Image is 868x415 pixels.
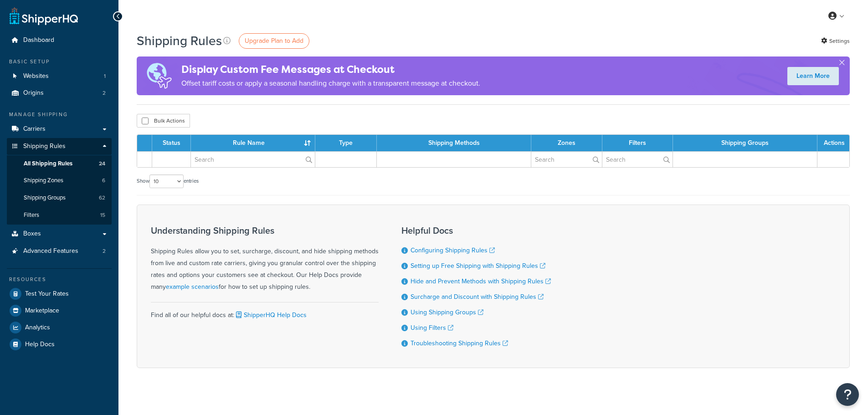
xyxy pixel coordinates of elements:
[7,172,112,189] li: Shipping Zones
[137,32,222,50] h1: Shipping Rules
[7,68,112,85] li: Websites
[7,155,112,172] li: All Shipping Rules
[166,282,219,292] a: example scenarios
[7,207,112,224] a: Filters 15
[673,135,817,151] th: Shipping Groups
[411,292,544,302] a: Surcharge and Discount with Shipping Rules
[23,143,66,150] span: Shipping Rules
[7,302,112,319] a: Marketplace
[25,324,50,332] span: Analytics
[245,36,303,46] span: Upgrade Plan to Add
[137,114,190,128] button: Bulk Actions
[7,138,112,225] li: Shipping Rules
[411,338,508,348] a: Troubleshooting Shipping Rules
[100,211,105,219] span: 15
[137,174,199,188] label: Show entries
[602,135,673,151] th: Filters
[411,277,551,286] a: Hide and Prevent Methods with Shipping Rules
[7,276,112,283] div: Resources
[787,67,839,85] a: Learn More
[191,152,315,167] input: Search
[102,177,105,184] span: 6
[7,138,112,155] a: Shipping Rules
[152,135,191,151] th: Status
[191,135,315,151] th: Rule Name
[7,319,112,336] a: Analytics
[401,225,551,236] h3: Helpful Docs
[7,85,112,102] a: Origins 2
[7,190,112,206] li: Shipping Groups
[7,172,112,189] a: Shipping Zones 6
[7,190,112,206] a: Shipping Groups 62
[7,121,112,138] a: Carriers
[234,310,307,320] a: ShipperHQ Help Docs
[602,152,673,167] input: Search
[24,160,72,168] span: All Shipping Rules
[23,247,78,255] span: Advanced Features
[7,32,112,49] a: Dashboard
[23,36,54,44] span: Dashboard
[24,177,63,184] span: Shipping Zones
[151,225,379,236] h3: Understanding Shipping Rules
[137,56,181,95] img: duties-banner-06bc72dcb5fe05cb3f9472aba00be2ae8eb53ab6f0d8bb03d382ba314ac3c341.png
[151,225,379,293] div: Shipping Rules allow you to set, surcharge, discount, and hide shipping methods from live and cus...
[181,77,480,90] p: Offset tariff costs or apply a seasonal handling charge with a transparent message at checkout.
[149,174,184,188] select: Showentries
[411,307,483,317] a: Using Shipping Groups
[23,89,44,97] span: Origins
[239,33,309,49] a: Upgrade Plan to Add
[7,243,112,260] a: Advanced Features 2
[103,247,106,255] span: 2
[377,135,531,151] th: Shipping Methods
[7,225,112,242] a: Boxes
[103,89,106,97] span: 2
[836,383,859,406] button: Open Resource Center
[151,302,379,321] div: Find all of our helpful docs at:
[23,230,41,238] span: Boxes
[7,207,112,224] li: Filters
[99,194,105,202] span: 62
[10,7,78,25] a: ShipperHQ Home
[7,243,112,260] li: Advanced Features
[7,286,112,302] a: Test Your Rates
[25,290,69,298] span: Test Your Rates
[531,152,602,167] input: Search
[181,62,480,77] h4: Display Custom Fee Messages at Checkout
[7,58,112,66] div: Basic Setup
[7,155,112,172] a: All Shipping Rules 24
[817,135,849,151] th: Actions
[25,341,55,348] span: Help Docs
[531,135,602,151] th: Zones
[25,307,59,315] span: Marketplace
[7,111,112,118] div: Manage Shipping
[315,135,377,151] th: Type
[411,323,453,333] a: Using Filters
[23,125,46,133] span: Carriers
[411,261,545,271] a: Setting up Free Shipping with Shipping Rules
[24,194,66,202] span: Shipping Groups
[7,336,112,353] a: Help Docs
[7,85,112,102] li: Origins
[23,72,49,80] span: Websites
[7,68,112,85] a: Websites 1
[821,35,850,47] a: Settings
[411,246,495,255] a: Configuring Shipping Rules
[24,211,39,219] span: Filters
[99,160,105,168] span: 24
[104,72,106,80] span: 1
